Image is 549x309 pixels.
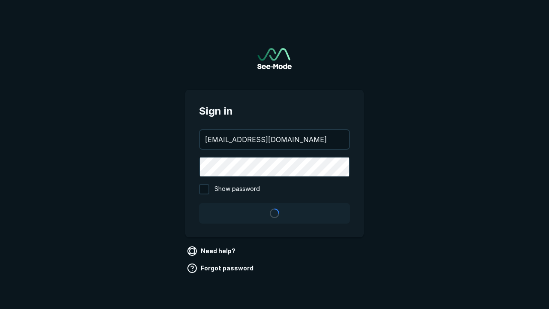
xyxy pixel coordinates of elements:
input: your@email.com [200,130,349,149]
img: See-Mode Logo [257,48,292,69]
a: Go to sign in [257,48,292,69]
a: Forgot password [185,261,257,275]
span: Sign in [199,103,350,119]
a: Need help? [185,244,239,258]
span: Show password [214,184,260,194]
